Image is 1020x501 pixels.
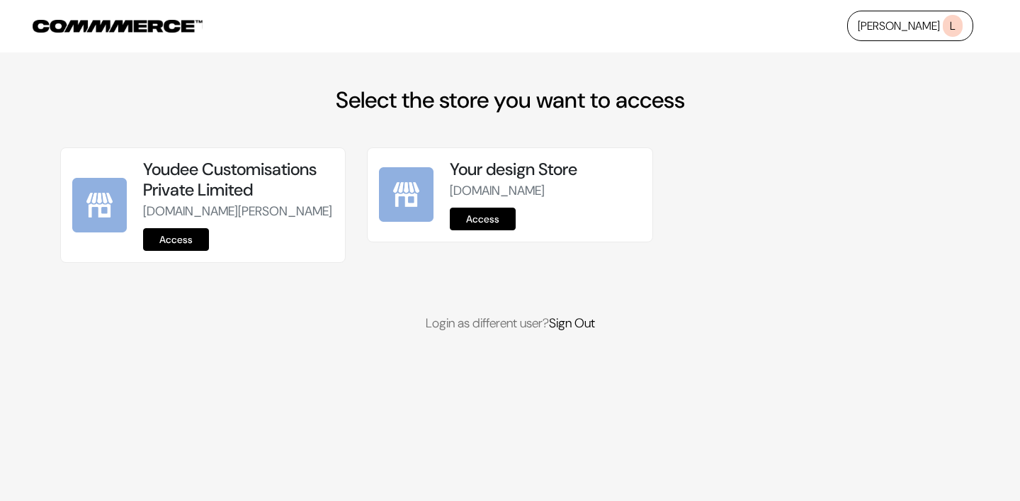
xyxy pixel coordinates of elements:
img: Youdee Customisations Private Limited [72,178,127,232]
p: [DOMAIN_NAME][PERSON_NAME] [143,202,334,221]
a: [PERSON_NAME]L [847,11,973,41]
a: Sign Out [549,315,595,332]
a: Access [143,228,209,251]
h5: Youdee Customisations Private Limited [143,159,334,201]
img: COMMMERCE [33,20,203,33]
img: Your design Store [379,167,433,222]
p: [DOMAIN_NAME] [450,181,640,201]
h2: Select the store you want to access [60,86,960,113]
a: Access [450,208,516,230]
span: L [943,15,963,37]
p: Login as different user? [60,314,960,333]
h5: Your design Store [450,159,640,180]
